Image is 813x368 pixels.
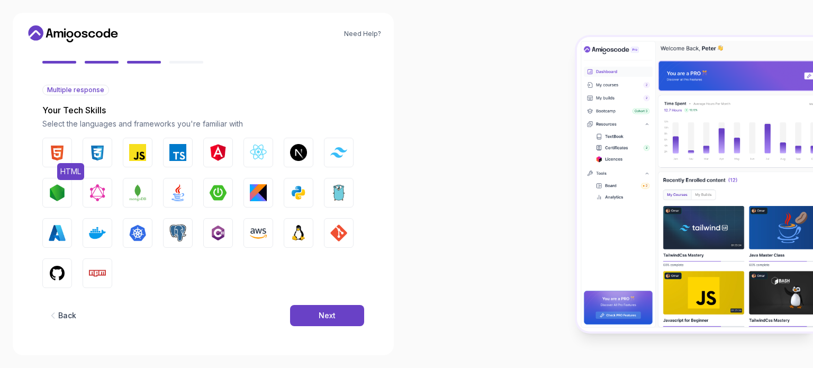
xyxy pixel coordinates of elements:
button: Npm [83,258,112,288]
img: Tailwind CSS [330,147,347,157]
button: Tailwind CSS [324,138,354,167]
button: CSS [83,138,112,167]
img: GIT [330,225,347,241]
button: GIT [324,218,354,248]
img: Docker [89,225,106,241]
img: C# [210,225,227,241]
img: Azure [49,225,66,241]
div: Next [319,310,336,321]
button: PostgreSQL [163,218,193,248]
button: MongoDB [123,178,152,208]
img: Kubernetes [129,225,146,241]
img: GraphQL [89,184,106,201]
span: HTML [57,163,84,180]
button: GraphQL [83,178,112,208]
button: AWS [243,218,273,248]
img: JavaScript [129,144,146,161]
button: Go [324,178,354,208]
img: Linux [290,225,307,241]
button: GitHub [42,258,72,288]
button: JavaScript [123,138,152,167]
button: Next [290,305,364,326]
button: Java [163,178,193,208]
img: PostgreSQL [169,225,186,241]
button: Spring Boot [203,178,233,208]
button: Python [284,178,313,208]
img: Node.js [49,184,66,201]
button: Azure [42,218,72,248]
button: HTMLHTML [42,138,72,167]
button: Node.js [42,178,72,208]
img: Amigoscode Dashboard [577,37,813,331]
img: HTML [49,144,66,161]
img: TypeScript [169,144,186,161]
p: Your Tech Skills [42,104,364,116]
img: Spring Boot [210,184,227,201]
button: React.js [243,138,273,167]
img: MongoDB [129,184,146,201]
button: Angular [203,138,233,167]
a: Home link [25,25,121,42]
a: Need Help? [344,30,381,38]
button: C# [203,218,233,248]
img: Java [169,184,186,201]
img: CSS [89,144,106,161]
img: Kotlin [250,184,267,201]
img: GitHub [49,265,66,282]
span: Multiple response [47,86,104,94]
img: React.js [250,144,267,161]
img: Angular [210,144,227,161]
button: Kotlin [243,178,273,208]
p: Select the languages and frameworks you're familiar with [42,119,364,129]
img: AWS [250,225,267,241]
img: Go [330,184,347,201]
button: Back [42,305,82,326]
button: Docker [83,218,112,248]
button: Next.js [284,138,313,167]
button: Linux [284,218,313,248]
img: Npm [89,265,106,282]
button: Kubernetes [123,218,152,248]
img: Next.js [290,144,307,161]
button: TypeScript [163,138,193,167]
div: Back [58,310,76,321]
img: Python [290,184,307,201]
